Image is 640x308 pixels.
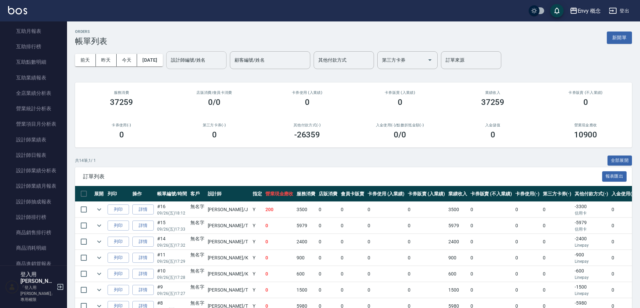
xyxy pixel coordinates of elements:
[514,186,541,202] th: 卡券使用(-)
[294,130,320,139] h3: -26359
[469,218,514,234] td: 0
[362,123,438,127] h2: 入金使用(-) /點數折抵金額(-)
[132,221,154,231] a: 詳情
[269,90,345,95] h2: 卡券使用 (入業績)
[610,202,637,218] td: 0
[607,156,632,166] button: 全部展開
[3,70,64,85] a: 互助業績報表
[94,253,104,263] button: expand row
[155,186,189,202] th: 帳單編號/時間
[3,54,64,70] a: 互助點數明細
[131,186,155,202] th: 操作
[176,123,253,127] h2: 第三方卡券(-)
[264,250,295,266] td: 0
[269,123,345,127] h2: 其他付款方式(-)
[75,158,96,164] p: 共 14 筆, 1 / 1
[406,250,447,266] td: 0
[264,202,295,218] td: 200
[366,282,406,298] td: 0
[155,282,189,298] td: #9
[3,256,64,271] a: 商品進銷貨報表
[3,194,64,209] a: 設計師抽成報表
[155,266,189,282] td: #10
[547,90,624,95] h2: 卡券販賣 (不入業績)
[83,123,160,127] h2: 卡券使用(-)
[264,218,295,234] td: 0
[339,234,366,250] td: 0
[251,218,264,234] td: Y
[607,32,632,44] button: 新開單
[398,98,402,107] h3: 0
[447,266,469,282] td: 600
[206,186,251,202] th: 設計師
[212,130,217,139] h3: 0
[295,186,317,202] th: 服務消費
[117,54,137,66] button: 今天
[295,234,317,250] td: 2400
[317,250,339,266] td: 0
[406,186,447,202] th: 卡券販賣 (入業績)
[469,266,514,282] td: 0
[481,98,505,107] h3: 37259
[108,253,129,263] button: 列印
[575,210,608,216] p: 信用卡
[578,7,601,15] div: Envy 概念
[469,282,514,298] td: 0
[573,234,610,250] td: -2400
[406,266,447,282] td: 0
[610,218,637,234] td: 0
[514,282,541,298] td: 0
[155,250,189,266] td: #11
[75,29,107,34] h2: ORDERS
[567,4,604,18] button: Envy 概念
[108,221,129,231] button: 列印
[251,250,264,266] td: Y
[110,98,133,107] h3: 37259
[447,250,469,266] td: 900
[575,242,608,248] p: Linepay
[157,226,187,232] p: 09/26 (五) 17:33
[610,250,637,266] td: 0
[3,240,64,256] a: 商品消耗明細
[447,186,469,202] th: 業績收入
[447,234,469,250] td: 2400
[447,218,469,234] td: 5979
[547,123,624,127] h2: 營業現金應收
[454,123,531,127] h2: 入金儲值
[514,250,541,266] td: 0
[541,202,573,218] td: 0
[406,234,447,250] td: 0
[574,130,597,139] h3: 10900
[305,98,310,107] h3: 0
[606,5,632,17] button: 登出
[339,218,366,234] td: 0
[295,202,317,218] td: 3500
[20,271,55,285] h5: 登入用[PERSON_NAME]
[573,266,610,282] td: -600
[469,186,514,202] th: 卡券販賣 (不入業績)
[575,258,608,264] p: Linepay
[132,237,154,247] a: 詳情
[573,282,610,298] td: -1500
[5,280,19,294] img: Person
[514,202,541,218] td: 0
[541,250,573,266] td: 0
[339,266,366,282] td: 0
[575,274,608,281] p: Linepay
[206,218,251,234] td: [PERSON_NAME] /T
[3,132,64,147] a: 設計師業績表
[541,234,573,250] td: 0
[541,282,573,298] td: 0
[190,251,204,258] div: 無名字
[366,202,406,218] td: 0
[607,34,632,41] a: 新開單
[132,253,154,263] a: 詳情
[3,225,64,240] a: 商品銷售排行榜
[108,204,129,215] button: 列印
[132,204,154,215] a: 詳情
[610,282,637,298] td: 0
[3,116,64,132] a: 營業項目月分析表
[295,218,317,234] td: 5979
[155,202,189,218] td: #16
[362,90,438,95] h2: 卡券販賣 (入業績)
